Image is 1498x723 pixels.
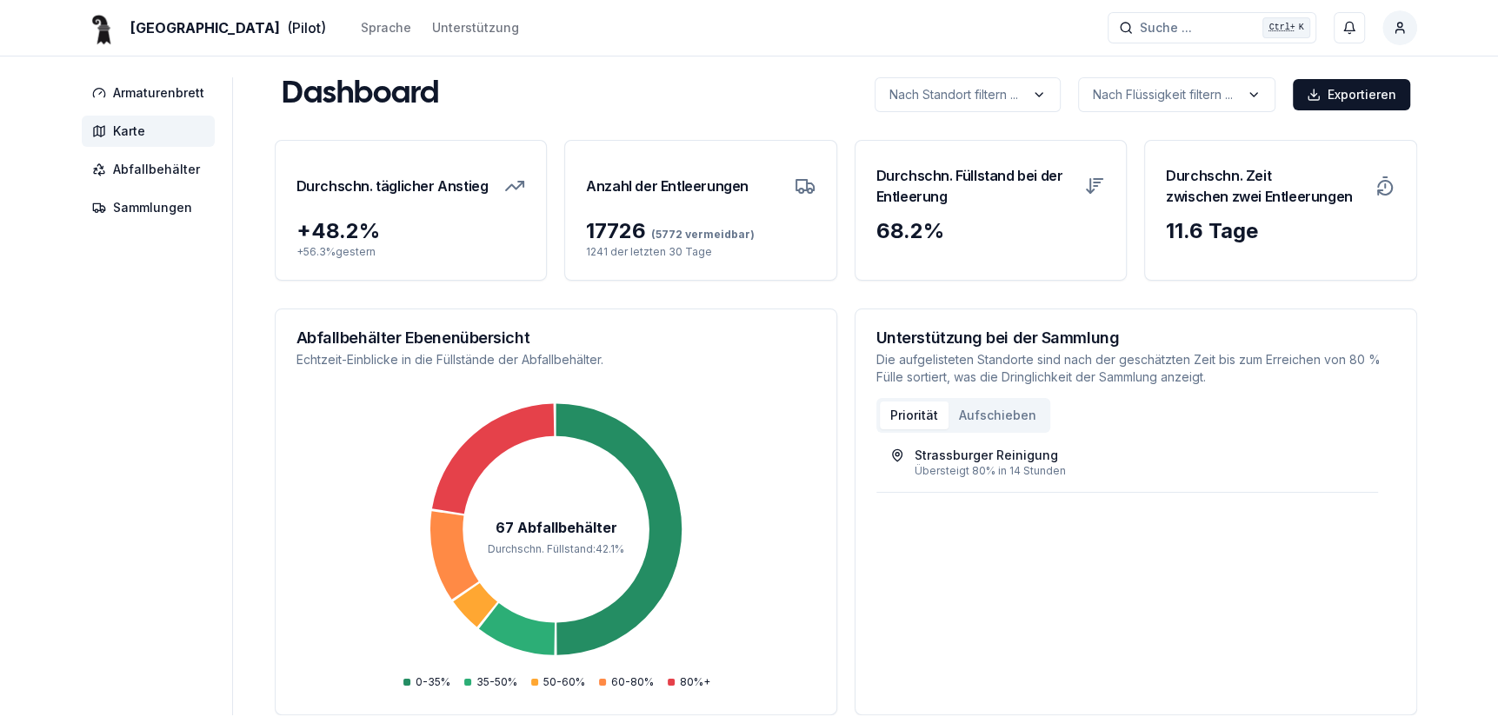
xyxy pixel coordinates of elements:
div: 80%+ [668,675,710,689]
span: (Pilot) [287,17,326,38]
button: Suche ...Ctrl+K [1108,12,1316,43]
div: 68.2 % [876,217,1106,245]
a: Strassburger ReinigungÜbersteigt 80% in 14 Stunden [890,447,1364,478]
button: Sprache [361,17,411,38]
h3: Durchschn. täglicher Anstieg [296,162,489,210]
span: Suche ... [1140,19,1192,36]
tspan: Durchschn. Füllstand : 42.1 % [488,542,624,555]
div: Strassburger Reinigung [915,447,1058,464]
a: Armaturenbrett [82,77,222,109]
span: Karte [113,123,145,140]
h3: Anzahl der Entleerungen [586,162,749,210]
div: Übersteigt 80% in 14 Stunden [915,464,1364,478]
div: 50-60% [531,675,585,689]
p: Die aufgelisteten Standorte sind nach der geschätzten Zeit bis zum Erreichen von 80 % Fülle sorti... [876,351,1395,386]
span: Abfallbehälter [113,161,200,178]
div: + 48.2 % [296,217,526,245]
h3: Durchschn. Füllstand bei der Entleerung [876,162,1075,210]
p: + 56.3 % gestern [296,245,526,259]
div: 35-50% [464,675,517,689]
span: (5772 vermeidbar) [646,228,755,241]
h3: Abfallbehälter Ebenenübersicht [296,330,816,346]
a: Karte [82,116,222,147]
a: Unterstützung [432,17,519,38]
button: Aufschieben [949,401,1047,429]
tspan: 67 Abfallbehälter [495,520,616,536]
div: 17726 [586,217,816,245]
span: Armaturenbrett [113,84,204,102]
button: Exportieren [1293,79,1410,110]
div: 0-35% [403,675,450,689]
span: [GEOGRAPHIC_DATA] [130,17,280,38]
h3: Unterstützung bei der Sammlung [876,330,1395,346]
a: Abfallbehälter [82,154,222,185]
p: Nach Standort filtern ... [889,86,1018,103]
span: Sammlungen [113,199,192,216]
button: label [875,77,1061,112]
button: label [1078,77,1275,112]
h1: Dashboard [282,77,439,112]
h3: Durchschn. Zeit zwischen zwei Entleerungen [1166,162,1364,210]
div: 11.6 Tage [1166,217,1395,245]
img: Basel Logo [82,7,123,49]
a: [GEOGRAPHIC_DATA](Pilot) [82,17,326,38]
p: 1241 der letzten 30 Tage [586,245,816,259]
div: 60-80% [599,675,654,689]
button: Priorität [880,401,949,429]
p: Echtzeit-Einblicke in die Füllstände der Abfallbehälter. [296,351,816,368]
div: Sprache [361,19,411,36]
a: Sammlungen [82,192,222,223]
p: Nach Flüssigkeit filtern ... [1093,86,1233,103]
